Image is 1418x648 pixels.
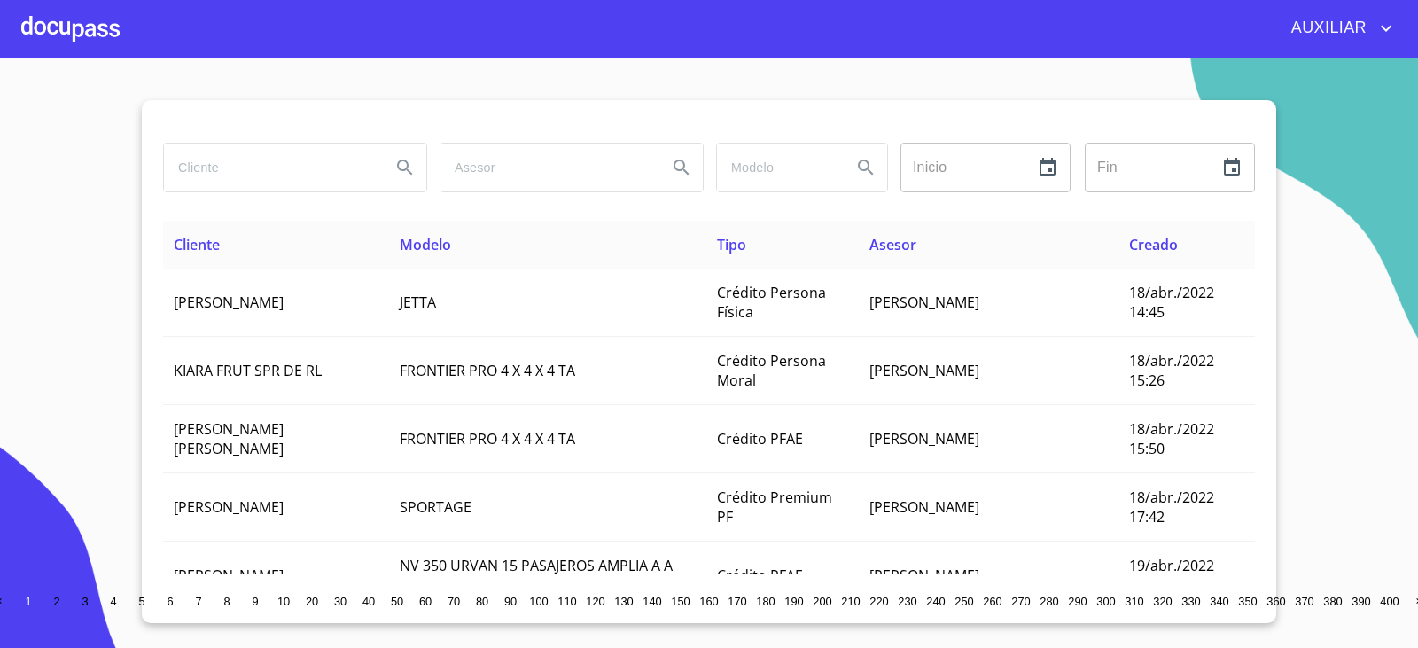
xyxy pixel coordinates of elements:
button: 160 [695,588,723,616]
button: 250 [950,588,978,616]
span: [PERSON_NAME] [869,361,979,380]
button: account of current user [1278,14,1397,43]
button: 80 [468,588,496,616]
span: 100 [529,595,548,608]
span: 180 [756,595,775,608]
button: 220 [865,588,893,616]
span: [PERSON_NAME] [174,293,284,312]
span: [PERSON_NAME] [869,566,979,585]
button: 320 [1149,588,1177,616]
span: 260 [983,595,1001,608]
span: [PERSON_NAME] [PERSON_NAME] [174,419,284,458]
span: 220 [869,595,888,608]
button: 290 [1063,588,1092,616]
button: 2 [43,588,71,616]
button: 280 [1035,588,1063,616]
span: 380 [1323,595,1342,608]
span: AUXILIAR [1278,14,1375,43]
button: 380 [1319,588,1347,616]
span: 290 [1068,595,1087,608]
button: 1 [14,588,43,616]
button: 7 [184,588,213,616]
span: 30 [334,595,347,608]
button: 5 [128,588,156,616]
span: [PERSON_NAME] [869,497,979,517]
span: 5 [138,595,144,608]
button: 270 [1007,588,1035,616]
button: 30 [326,588,354,616]
span: 70 [448,595,460,608]
button: 40 [354,588,383,616]
span: 18/abr./2022 15:50 [1129,419,1214,458]
span: 350 [1238,595,1257,608]
span: 19/abr./2022 13:20 [1129,556,1214,595]
button: 50 [383,588,411,616]
button: 60 [411,588,440,616]
button: 20 [298,588,326,616]
button: 4 [99,588,128,616]
span: Asesor [869,235,916,254]
button: 3 [71,588,99,616]
span: 20 [306,595,318,608]
button: 130 [610,588,638,616]
span: JETTA [400,293,436,312]
span: SPORTAGE [400,497,471,517]
span: 330 [1181,595,1200,608]
span: FRONTIER PRO 4 X 4 X 4 TA [400,429,575,449]
span: Crédito Persona Moral [717,351,826,390]
button: 150 [666,588,695,616]
button: 100 [525,588,553,616]
span: NV 350 URVAN 15 PASAJEROS AMPLIA A A PAQ SEG T M [400,556,673,595]
span: Crédito Persona Física [717,283,826,322]
span: 270 [1011,595,1030,608]
span: 1 [25,595,31,608]
span: 170 [728,595,746,608]
button: 330 [1177,588,1205,616]
span: [PERSON_NAME] [174,497,284,517]
span: 50 [391,595,403,608]
button: 210 [837,588,865,616]
button: 240 [922,588,950,616]
span: 6 [167,595,173,608]
span: 80 [476,595,488,608]
button: 310 [1120,588,1149,616]
button: 90 [496,588,525,616]
span: 120 [586,595,604,608]
span: 9 [252,595,258,608]
span: 250 [954,595,973,608]
button: 70 [440,588,468,616]
button: 110 [553,588,581,616]
button: 140 [638,588,666,616]
span: 340 [1210,595,1228,608]
span: Tipo [717,235,746,254]
button: 340 [1205,588,1234,616]
span: 18/abr./2022 15:26 [1129,351,1214,390]
button: 230 [893,588,922,616]
input: search [440,144,653,191]
span: Cliente [174,235,220,254]
span: 390 [1352,595,1370,608]
span: 360 [1266,595,1285,608]
span: 150 [671,595,690,608]
span: 3 [82,595,88,608]
span: 18/abr./2022 17:42 [1129,488,1214,527]
button: 170 [723,588,752,616]
input: search [164,144,377,191]
button: 6 [156,588,184,616]
span: 60 [419,595,432,608]
span: 300 [1096,595,1115,608]
button: 180 [752,588,780,616]
span: 400 [1380,595,1399,608]
button: 200 [808,588,837,616]
button: 260 [978,588,1007,616]
span: 310 [1125,595,1143,608]
span: FRONTIER PRO 4 X 4 X 4 TA [400,361,575,380]
button: 400 [1375,588,1404,616]
span: 240 [926,595,945,608]
span: Crédito Premium PF [717,488,832,527]
span: KIARA FRUT SPR DE RL [174,361,322,380]
span: 140 [643,595,661,608]
button: 10 [269,588,298,616]
span: 18/abr./2022 14:45 [1129,283,1214,322]
span: [PERSON_NAME] [869,293,979,312]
